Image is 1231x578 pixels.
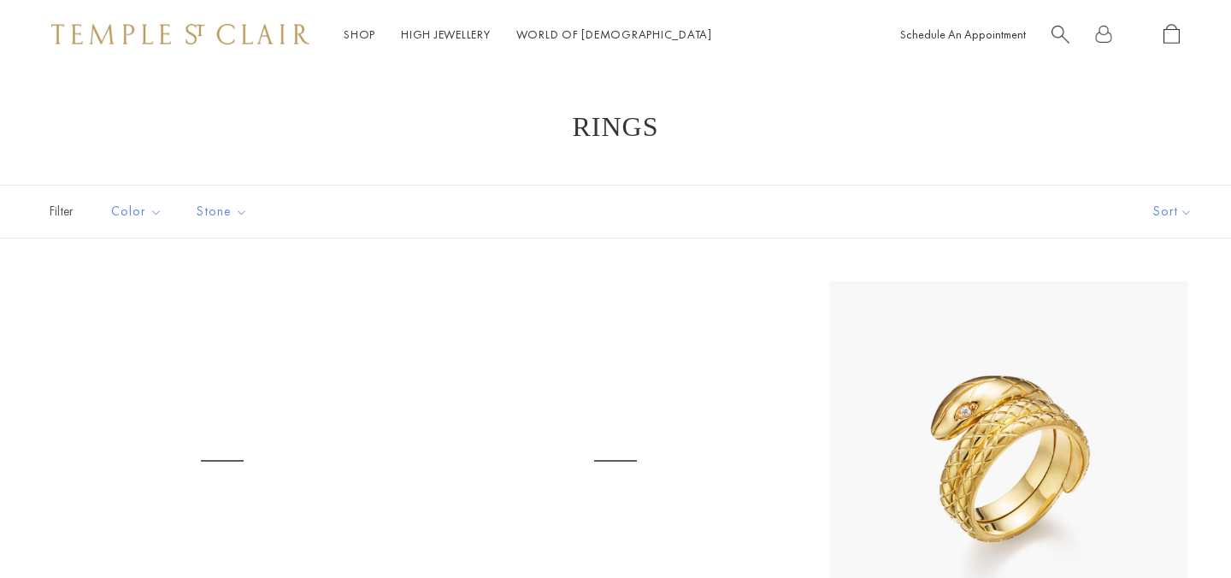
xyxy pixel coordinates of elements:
img: Temple St. Clair [51,24,309,44]
a: Schedule An Appointment [900,27,1026,42]
a: World of [DEMOGRAPHIC_DATA]World of [DEMOGRAPHIC_DATA] [516,27,712,42]
h1: Rings [68,111,1163,142]
a: Open Shopping Bag [1163,24,1180,45]
a: High JewelleryHigh Jewellery [401,27,491,42]
span: Color [103,201,175,222]
nav: Main navigation [344,24,712,45]
button: Stone [184,192,261,231]
button: Show sort by [1115,186,1231,238]
span: Stone [188,201,261,222]
a: ShopShop [344,27,375,42]
button: Color [98,192,175,231]
a: Search [1051,24,1069,45]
